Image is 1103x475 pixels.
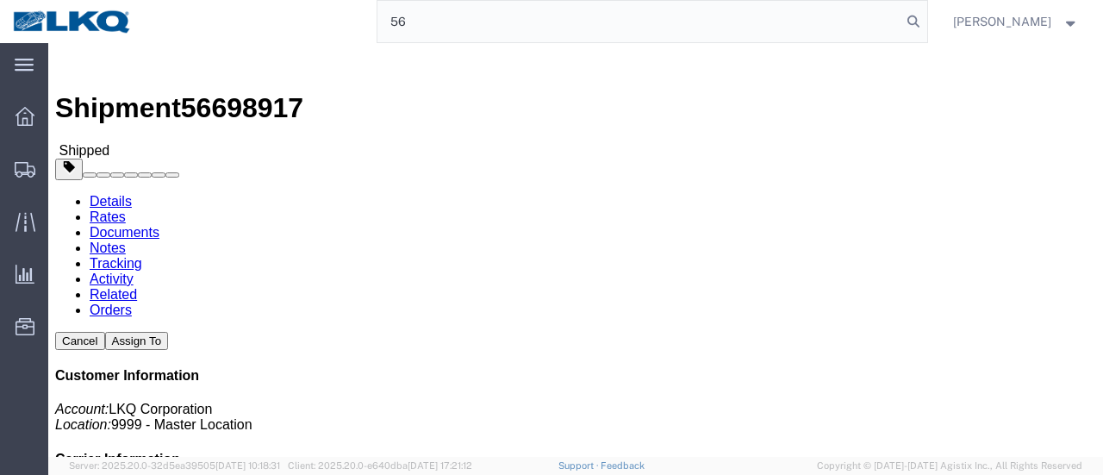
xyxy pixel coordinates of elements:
button: [PERSON_NAME] [952,11,1080,32]
span: [DATE] 17:21:12 [408,460,472,471]
img: logo [12,9,133,34]
iframe: FS Legacy Container [48,43,1103,457]
span: Client: 2025.20.0-e640dba [288,460,472,471]
span: Marc Metzger [953,12,1051,31]
span: Copyright © [DATE]-[DATE] Agistix Inc., All Rights Reserved [817,459,1082,473]
a: Support [558,460,601,471]
input: Search for shipment number, reference number [377,1,901,42]
a: Feedback [601,460,645,471]
span: Server: 2025.20.0-32d5ea39505 [69,460,280,471]
span: [DATE] 10:18:31 [215,460,280,471]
